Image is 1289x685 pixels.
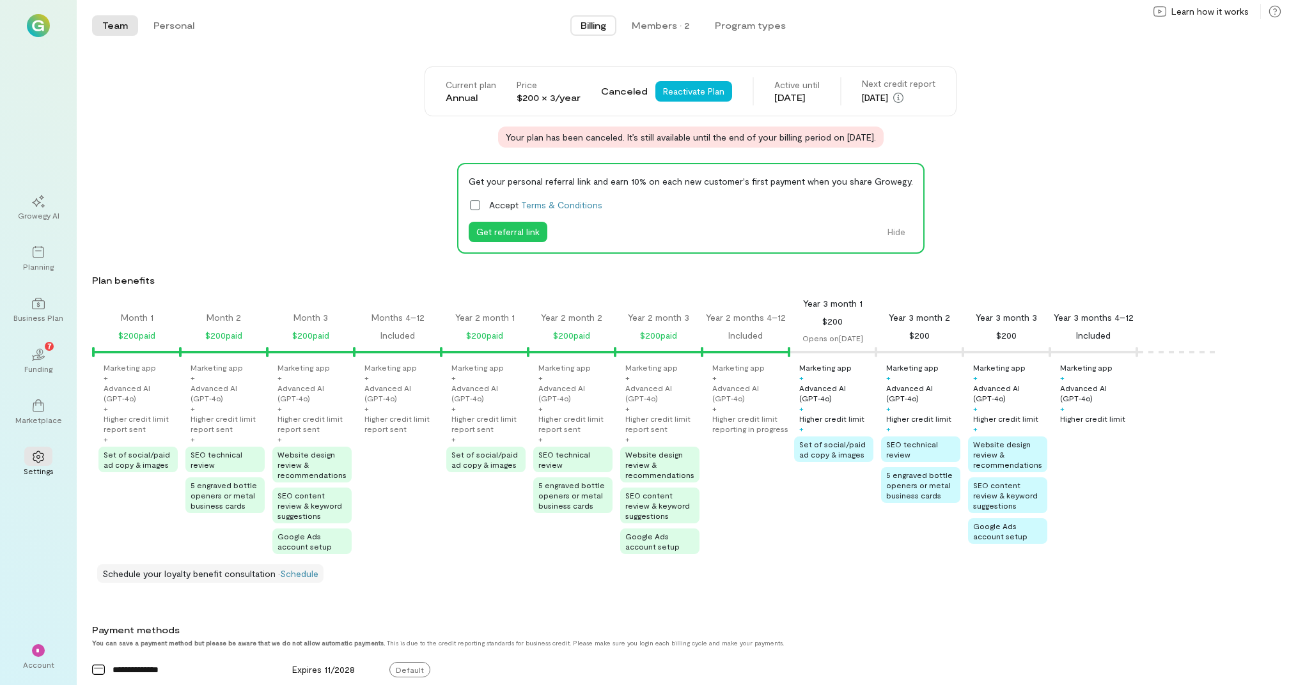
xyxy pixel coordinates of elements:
[15,440,61,486] a: Settings
[23,659,54,670] div: Account
[538,362,591,373] div: Marketing app
[15,236,61,282] a: Planning
[104,362,156,373] div: Marketing app
[292,328,329,343] div: $200 paid
[628,311,689,324] div: Year 2 month 3
[380,328,415,343] div: Included
[371,311,425,324] div: Months 4–12
[92,624,1164,636] div: Payment methods
[862,77,935,90] div: Next credit report
[1060,403,1065,413] div: +
[191,450,242,469] span: SEO technical review
[24,466,54,476] div: Settings
[538,373,543,383] div: +
[104,450,170,469] span: Set of social/paid ad copy & images
[996,328,1017,343] div: $200
[728,328,763,343] div: Included
[886,470,953,500] span: 5 engraved bottle openers or metal business cards
[973,403,978,413] div: +
[1060,373,1065,383] div: +
[451,403,456,413] div: +
[1060,383,1134,403] div: Advanced AI (GPT‑4o)
[521,199,602,210] a: Terms & Conditions
[705,15,796,36] button: Program types
[121,311,153,324] div: Month 1
[712,362,765,373] div: Marketing app
[973,481,1038,510] span: SEO content review & keyword suggestions
[47,340,52,351] span: 7
[143,15,205,36] button: Personal
[1060,362,1113,373] div: Marketing app
[973,373,978,383] div: +
[625,491,690,520] span: SEO content review & keyword suggestions
[191,434,195,444] div: +
[880,222,913,242] button: Hide
[886,373,891,383] div: +
[364,413,439,434] div: Higher credit limit report sent
[207,311,241,324] div: Month 2
[92,639,385,647] strong: You can save a payment method but please be aware that we do not allow automatic payments.
[104,434,108,444] div: +
[277,403,282,413] div: +
[1076,328,1111,343] div: Included
[15,415,62,425] div: Marketplace
[277,450,347,479] span: Website design review & recommendations
[446,79,496,91] div: Current plan
[489,198,602,212] span: Accept
[364,373,369,383] div: +
[277,373,282,383] div: +
[293,311,328,324] div: Month 3
[625,383,699,403] div: Advanced AI (GPT‑4o)
[541,311,602,324] div: Year 2 month 2
[469,222,547,242] button: Get referral link
[517,91,581,104] div: $200 × 3/year
[799,373,804,383] div: +
[1060,413,1125,424] div: Higher credit limit
[886,383,960,403] div: Advanced AI (GPT‑4o)
[451,434,456,444] div: +
[712,403,717,413] div: +
[625,403,630,413] div: +
[23,261,54,272] div: Planning
[625,450,694,479] span: Website design review & recommendations
[655,81,732,102] button: Reactivate Plan
[517,79,581,91] div: Price
[625,434,630,444] div: +
[538,434,543,444] div: +
[277,413,352,434] div: Higher credit limit report sent
[364,383,439,403] div: Advanced AI (GPT‑4o)
[886,440,938,459] span: SEO technical review
[625,413,699,434] div: Higher credit limit report sent
[538,383,613,403] div: Advanced AI (GPT‑4o)
[15,287,61,333] a: Business Plan
[799,383,873,403] div: Advanced AI (GPT‑4o)
[570,15,616,36] button: Billing
[13,312,63,323] div: Business Plan
[469,174,913,188] div: Get your personal referral link and earn 10% on each new customer's first payment when you share ...
[712,373,717,383] div: +
[886,362,939,373] div: Marketing app
[976,311,1037,324] div: Year 3 month 3
[973,383,1047,403] div: Advanced AI (GPT‑4o)
[625,532,680,551] span: Google Ads account setup
[277,383,352,403] div: Advanced AI (GPT‑4o)
[625,373,630,383] div: +
[621,15,699,36] button: Members · 2
[1054,311,1134,324] div: Year 3 months 4–12
[803,297,863,310] div: Year 3 month 1
[466,328,503,343] div: $200 paid
[104,383,178,403] div: Advanced AI (GPT‑4o)
[364,362,417,373] div: Marketing app
[191,403,195,413] div: +
[886,403,891,413] div: +
[973,362,1026,373] div: Marketing app
[601,85,648,98] span: Canceled
[451,413,526,434] div: Higher credit limit report sent
[451,373,456,383] div: +
[1171,5,1249,18] span: Learn how it works
[451,383,526,403] div: Advanced AI (GPT‑4o)
[799,440,866,459] span: Set of social/paid ad copy & images
[280,568,318,579] a: Schedule
[191,481,257,510] span: 5 engraved bottle openers or metal business cards
[774,79,820,91] div: Active until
